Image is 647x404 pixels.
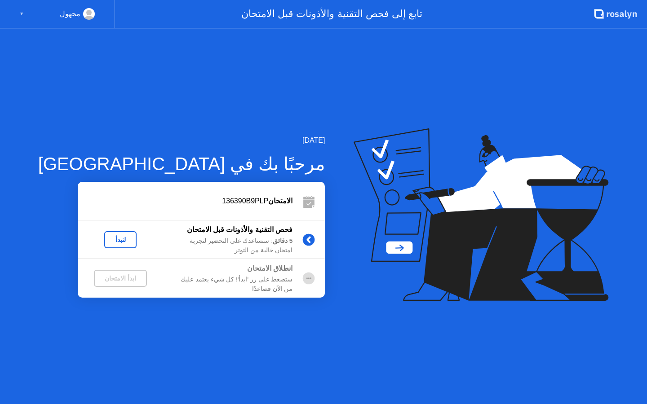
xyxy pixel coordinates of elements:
b: الامتحان [268,197,292,205]
div: مرحبًا بك في [GEOGRAPHIC_DATA] [38,150,325,177]
button: لنبدأ [104,231,137,248]
div: لنبدأ [108,236,133,243]
div: : سنساعدك على التحضير لتجربة امتحان خالية من التوتر [163,237,292,255]
button: ابدأ الامتحان [94,270,147,287]
b: 5 دقائق [273,237,292,244]
div: ستضغط على زر 'ابدأ'! كل شيء يعتمد عليك من الآن فصاعدًا [163,275,292,294]
div: [DATE] [38,135,325,146]
b: فحص التقنية والأذونات قبل الامتحان [187,226,293,233]
div: 136390B9PLP [78,196,292,206]
div: مجهول [60,8,80,20]
b: انطلاق الامتحان [247,264,292,272]
div: ▼ [19,8,24,20]
div: ابدأ الامتحان [97,275,143,282]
